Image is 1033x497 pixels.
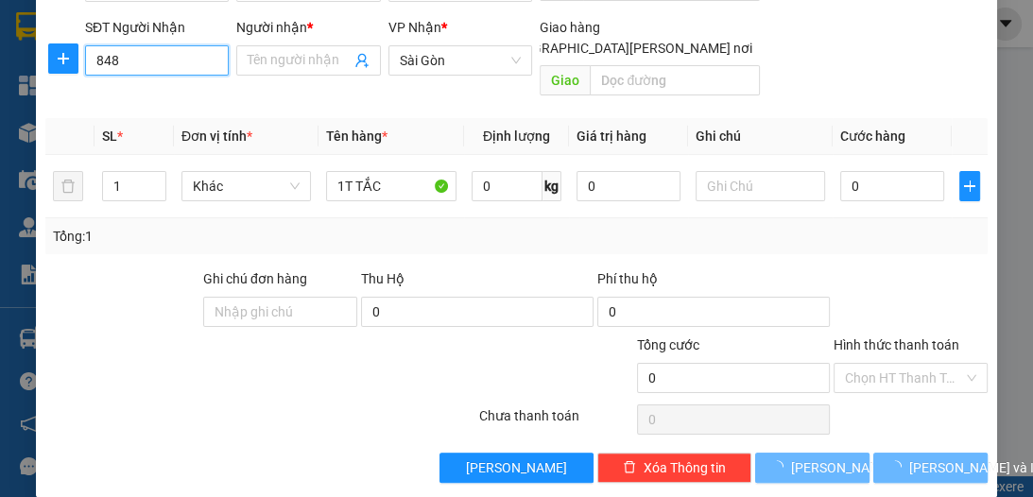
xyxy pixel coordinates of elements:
[960,179,979,194] span: plus
[623,460,636,475] span: delete
[181,129,252,144] span: Đơn vị tính
[361,271,405,286] span: Thu Hộ
[888,460,909,473] span: loading
[637,337,699,352] span: Tổng cước
[439,453,594,483] button: [PERSON_NAME]
[791,457,892,478] span: [PERSON_NAME]
[688,118,833,155] th: Ghi chú
[494,38,760,59] span: [GEOGRAPHIC_DATA][PERSON_NAME] nơi
[644,457,726,478] span: Xóa Thông tin
[577,171,680,201] input: 0
[236,17,380,38] div: Người nhận
[102,129,117,144] span: SL
[477,405,635,438] div: Chưa thanh toán
[540,65,590,95] span: Giao
[755,453,869,483] button: [PERSON_NAME]
[49,51,77,66] span: plus
[354,53,370,68] span: user-add
[326,129,387,144] span: Tên hàng
[840,129,905,144] span: Cước hàng
[590,65,760,95] input: Dọc đường
[203,271,307,286] label: Ghi chú đơn hàng
[577,129,646,144] span: Giá trị hàng
[193,172,300,200] span: Khác
[597,268,830,297] div: Phí thu hộ
[834,337,959,352] label: Hình thức thanh toán
[597,453,751,483] button: deleteXóa Thông tin
[53,171,83,201] button: delete
[483,129,550,144] span: Định lượng
[85,17,229,38] div: SĐT Người Nhận
[959,171,980,201] button: plus
[326,171,456,201] input: VD: Bàn, Ghế
[53,226,401,247] div: Tổng: 1
[466,457,567,478] span: [PERSON_NAME]
[540,20,600,35] span: Giao hàng
[400,46,521,75] span: Sài Gòn
[203,297,357,327] input: Ghi chú đơn hàng
[696,171,825,201] input: Ghi Chú
[542,171,561,201] span: kg
[873,453,988,483] button: [PERSON_NAME] và In
[48,43,78,74] button: plus
[388,20,441,35] span: VP Nhận
[770,460,791,473] span: loading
